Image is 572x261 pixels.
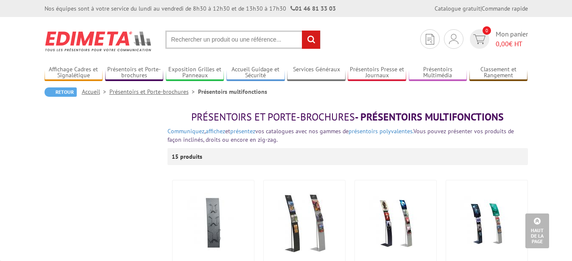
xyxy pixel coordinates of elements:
a: Accueil Guidage et Sécurité [226,66,285,80]
a: Classement et Rangement [469,66,528,80]
li: Présentoirs multifonctions [198,87,267,96]
a: Affichage Cadres et Signalétique [45,66,103,80]
a: Présentoirs et Porte-brochures [109,88,198,95]
img: devis rapide [449,34,458,44]
input: rechercher [302,31,320,49]
div: | [435,4,528,13]
a: Présentoirs Multimédia [409,66,467,80]
img: devis rapide [426,34,434,45]
span: Présentoirs et Porte-brochures [191,110,355,123]
font: , et vos catalogues avec nos gammes de [167,127,349,135]
a: Haut de la page [525,213,549,248]
h1: - Présentoirs multifonctions [167,112,528,123]
a: Présentoirs et Porte-brochures [105,66,164,80]
a: affichez [206,127,225,135]
a: Communiquez [167,127,204,135]
a: Exposition Grilles et Panneaux [166,66,224,80]
a: Accueil [82,88,109,95]
img: Porte-brochures fil métal noirs [184,193,243,253]
a: Présentoirs Presse et Journaux [348,66,406,80]
span: 0 [483,26,491,35]
span: € HT [496,39,528,49]
span: Vous pouvez présenter vos produits de façon inclinés, droits ou encore en zig-zag. [167,127,514,143]
img: Présentoir brochures Black-Line® 3000 L 24 cm a+ porte-affiche H 60 x L 40 cm [457,193,516,253]
a: devis rapide 0 Mon panier 0,00€ HT [468,29,528,49]
a: Services Généraux [287,66,346,80]
div: Nos équipes sont à votre service du lundi au vendredi de 8h30 à 12h30 et de 13h30 à 17h30 [45,4,336,13]
a: Retour [45,87,77,97]
img: devis rapide [473,34,486,44]
a: présentoirs polyvalentes. [349,127,413,135]
p: 15 produits [172,148,204,165]
img: Présentoir Brochures Black-Line® 3000 L 24 cm +porte-affiche H 42 x L 30 cm [366,193,425,253]
img: Edimeta [45,25,153,57]
strong: 01 46 81 33 03 [290,5,336,12]
img: Présentoir Brochures Black-Line® 3000 L 24 cm + Fronton signalétique info [275,193,334,253]
input: Rechercher un produit ou une référence... [165,31,321,49]
span: 0,00 [496,39,509,48]
a: Catalogue gratuit [435,5,480,12]
a: Commande rapide [482,5,528,12]
a: présentez [230,127,255,135]
span: Mon panier [496,29,528,49]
